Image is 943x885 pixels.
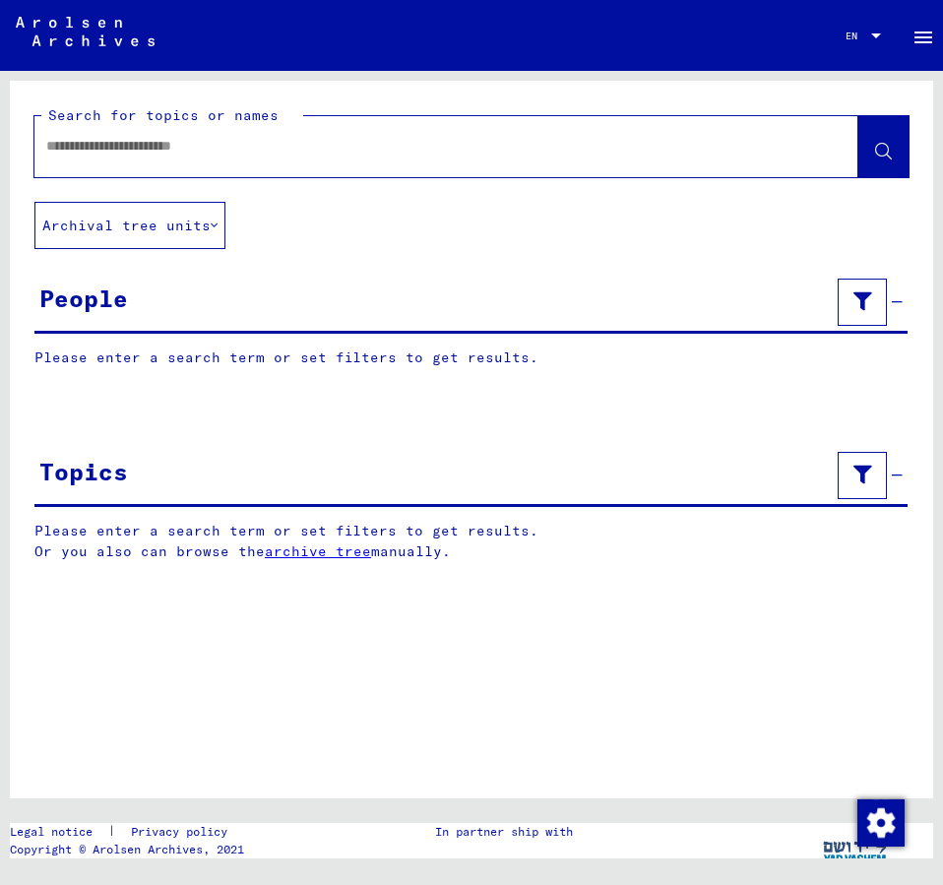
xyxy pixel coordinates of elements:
[10,823,251,841] div: |
[10,823,108,841] a: Legal notice
[904,16,943,55] button: Toggle sidenav
[265,542,371,560] a: archive tree
[16,17,155,46] img: Arolsen_neg.svg
[857,799,905,847] img: Change consent
[39,454,128,489] div: Topics
[34,521,909,562] p: Please enter a search term or set filters to get results. Or you also can browse the manually.
[48,106,279,124] mat-label: Search for topics or names
[435,823,573,841] p: In partner ship with
[819,823,893,872] img: yv_logo.png
[912,26,935,49] mat-icon: Side nav toggle icon
[846,31,867,41] span: EN
[39,281,128,316] div: People
[856,798,904,846] div: Change consent
[10,841,251,858] p: Copyright © Arolsen Archives, 2021
[34,348,908,368] p: Please enter a search term or set filters to get results.
[115,823,251,841] a: Privacy policy
[34,202,225,249] button: Archival tree units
